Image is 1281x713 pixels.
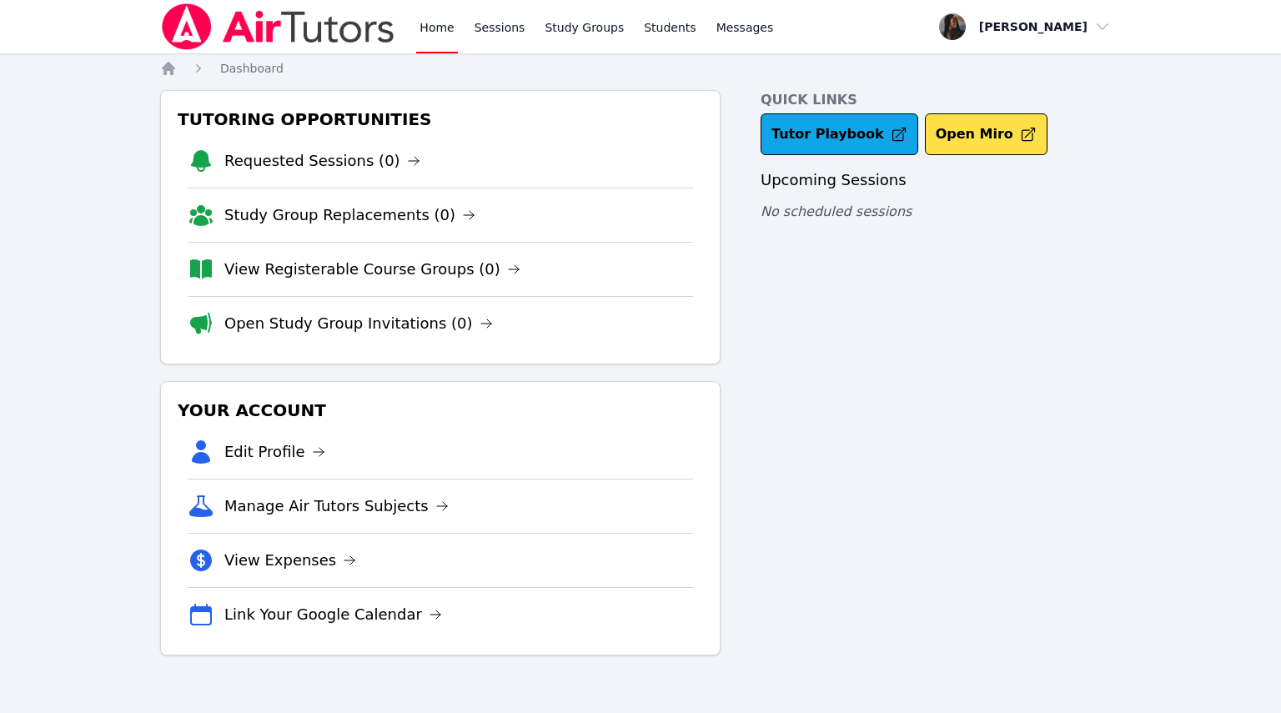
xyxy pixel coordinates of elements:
[224,203,475,227] a: Study Group Replacements (0)
[224,495,449,518] a: Manage Air Tutors Subjects
[224,312,493,335] a: Open Study Group Invitations (0)
[220,60,284,77] a: Dashboard
[160,60,1121,77] nav: Breadcrumb
[224,440,325,464] a: Edit Profile
[925,113,1047,155] button: Open Miro
[761,168,1121,192] h3: Upcoming Sessions
[224,149,420,173] a: Requested Sessions (0)
[716,19,774,36] span: Messages
[174,104,706,134] h3: Tutoring Opportunities
[761,90,1121,110] h4: Quick Links
[224,258,520,281] a: View Registerable Course Groups (0)
[174,395,706,425] h3: Your Account
[160,3,396,50] img: Air Tutors
[761,203,912,219] span: No scheduled sessions
[220,62,284,75] span: Dashboard
[224,549,356,572] a: View Expenses
[761,113,918,155] a: Tutor Playbook
[224,603,442,626] a: Link Your Google Calendar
